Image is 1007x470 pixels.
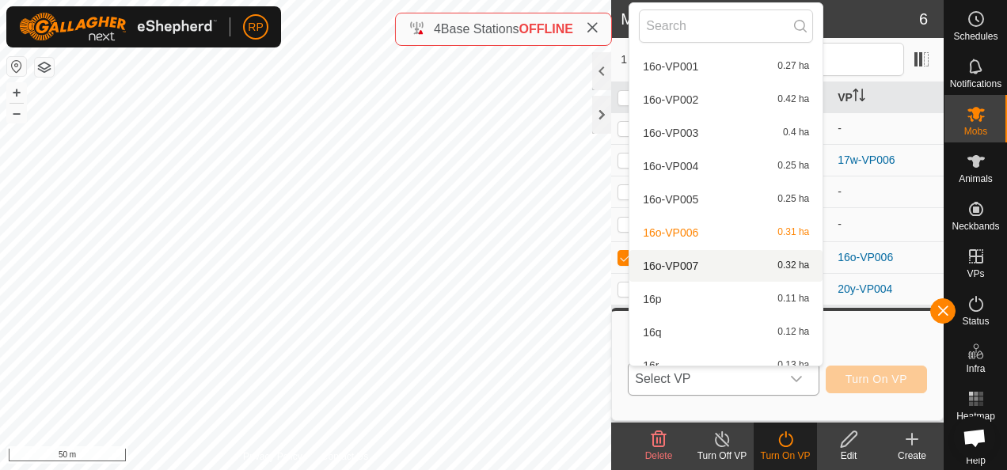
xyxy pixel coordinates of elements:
[967,269,984,279] span: VPs
[629,316,823,348] li: 16q
[643,161,698,172] span: 16o-VP004
[777,194,809,205] span: 0.25 ha
[880,449,944,463] div: Create
[7,104,26,123] button: –
[621,9,919,28] h2: Mobs
[950,79,1001,89] span: Notifications
[643,61,698,72] span: 16o-VP001
[35,58,54,77] button: Map Layers
[831,176,944,207] td: -
[919,7,928,31] span: 6
[966,456,986,465] span: Help
[621,51,712,68] span: 1 selected
[777,161,809,172] span: 0.25 ha
[959,174,993,184] span: Animals
[781,363,812,395] div: dropdown trigger
[19,13,217,41] img: Gallagher Logo
[777,61,809,72] span: 0.27 ha
[956,411,995,421] span: Heatmap
[643,360,659,371] span: 16r
[629,51,823,82] li: 16o-VP001
[962,316,989,326] span: Status
[953,416,996,459] div: Open chat
[643,227,698,238] span: 16o-VP006
[629,350,823,381] li: 16r
[783,127,809,138] span: 0.4 ha
[434,22,441,36] span: 4
[639,9,813,43] input: Search
[964,127,987,136] span: Mobs
[777,294,809,305] span: 0.11 ha
[629,150,823,182] li: 16o-VP004
[838,282,892,295] a: 20y-VP004
[629,184,823,215] li: 16o-VP005
[643,294,661,305] span: 16p
[643,94,698,105] span: 16o-VP002
[817,449,880,463] div: Edit
[754,449,817,463] div: Turn On VP
[7,57,26,76] button: Reset Map
[7,83,26,102] button: +
[838,154,895,166] a: 17w-VP006
[953,32,997,41] span: Schedules
[853,91,865,104] p-sorticon: Activate to sort
[643,327,661,338] span: 16q
[966,364,985,373] span: Infra
[826,366,927,393] button: Turn On VP
[629,250,823,282] li: 16o-VP007
[643,194,698,205] span: 16o-VP005
[629,283,823,315] li: 16p
[831,112,944,144] td: -
[629,117,823,149] li: 16o-VP003
[645,450,673,461] span: Delete
[629,363,780,395] span: Select VP
[952,222,999,231] span: Neckbands
[629,217,823,248] li: 16o-VP006
[831,82,944,113] th: VP
[845,373,907,385] span: Turn On VP
[777,360,809,371] span: 0.13 ha
[643,260,698,271] span: 16o-VP007
[248,19,263,36] span: RP
[777,227,809,238] span: 0.31 ha
[777,260,809,271] span: 0.32 ha
[831,207,944,241] td: -
[690,449,754,463] div: Turn Off VP
[777,94,809,105] span: 0.42 ha
[321,449,368,464] a: Contact Us
[777,327,809,338] span: 0.12 ha
[519,22,573,36] span: OFFLINE
[441,22,519,36] span: Base Stations
[243,449,302,464] a: Privacy Policy
[643,127,698,138] span: 16o-VP003
[838,251,893,263] a: 16o-VP006
[629,84,823,116] li: 16o-VP002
